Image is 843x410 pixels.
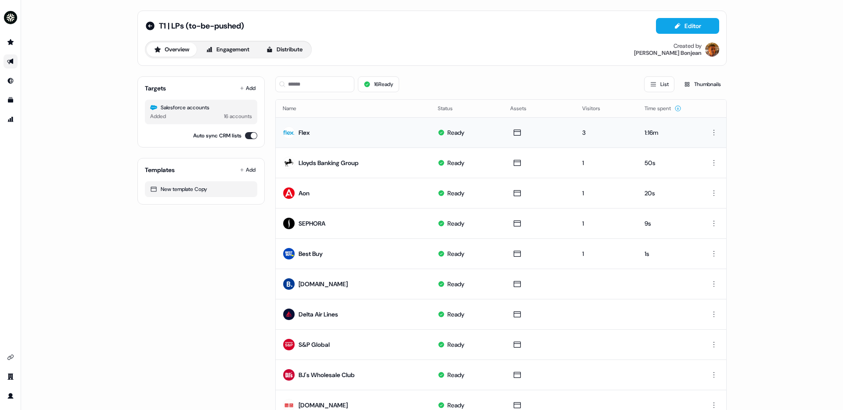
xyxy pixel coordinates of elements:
[678,76,727,92] button: Thumbnails
[645,128,690,137] div: 1:16m
[259,43,310,57] button: Distribute
[447,370,465,379] div: Ready
[145,165,175,174] div: Templates
[582,158,630,167] div: 1
[299,219,325,228] div: SEPHORA
[645,189,690,198] div: 20s
[447,219,465,228] div: Ready
[283,101,307,116] button: Name
[299,340,330,349] div: S&P Global
[193,131,241,140] label: Auto sync CRM lists
[4,35,18,49] a: Go to prospects
[150,103,252,112] div: Salesforce accounts
[447,310,465,319] div: Ready
[358,76,399,92] button: 16Ready
[447,401,465,410] div: Ready
[4,350,18,364] a: Go to integrations
[447,340,465,349] div: Ready
[299,158,359,167] div: Lloyds Banking Group
[705,43,719,57] img: Vincent
[4,74,18,88] a: Go to Inbound
[299,370,355,379] div: BJ's Wholesale Club
[447,280,465,288] div: Ready
[656,22,719,32] a: Editor
[299,128,310,137] div: Flex
[438,101,463,116] button: Status
[238,82,257,94] button: Add
[4,112,18,126] a: Go to attribution
[645,219,690,228] div: 9s
[299,189,310,198] div: Aon
[582,249,630,258] div: 1
[582,219,630,228] div: 1
[4,370,18,384] a: Go to team
[582,128,630,137] div: 3
[224,112,252,121] div: 16 accounts
[447,249,465,258] div: Ready
[656,18,719,34] button: Editor
[150,112,166,121] div: Added
[674,43,702,50] div: Created by
[582,101,611,116] button: Visitors
[503,100,576,117] th: Assets
[4,389,18,403] a: Go to profile
[4,93,18,107] a: Go to templates
[645,101,681,116] button: Time spent
[299,249,323,258] div: Best Buy
[299,401,348,410] div: [DOMAIN_NAME]
[299,310,338,319] div: Delta Air Lines
[299,280,348,288] div: [DOMAIN_NAME]
[582,189,630,198] div: 1
[447,158,465,167] div: Ready
[198,43,257,57] button: Engagement
[644,76,674,92] button: List
[4,54,18,68] a: Go to outbound experience
[645,249,690,258] div: 1s
[150,185,252,194] div: New template Copy
[238,164,257,176] button: Add
[145,84,166,93] div: Targets
[645,158,690,167] div: 50s
[159,21,244,31] span: T1 | LPs (to-be-pushed)
[147,43,197,57] button: Overview
[447,189,465,198] div: Ready
[634,50,702,57] div: [PERSON_NAME] Bonjean
[447,128,465,137] div: Ready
